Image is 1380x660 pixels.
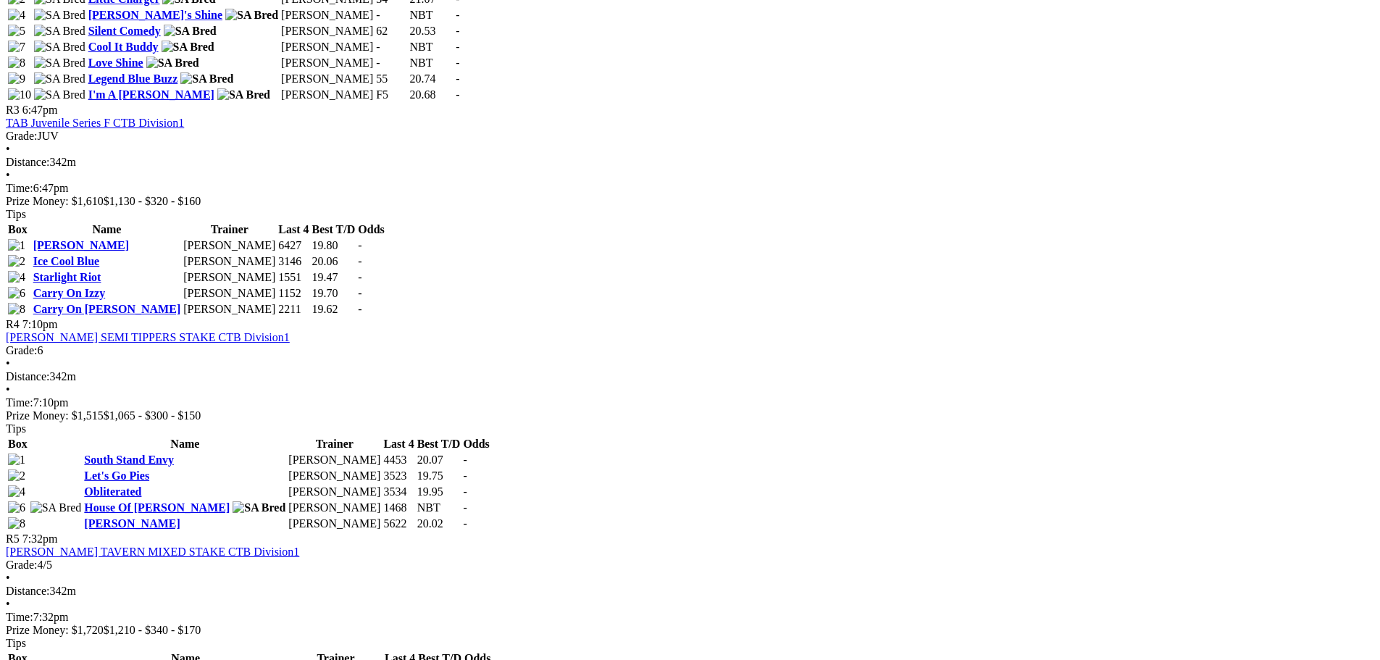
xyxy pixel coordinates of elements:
a: Cool It Buddy [88,41,159,53]
td: 20.07 [417,453,461,467]
div: JUV [6,130,1374,143]
span: Box [8,438,28,450]
span: Box [8,223,28,235]
td: 1468 [382,501,414,515]
span: Distance: [6,156,49,168]
img: 7 [8,41,25,54]
td: [PERSON_NAME] [288,469,381,483]
a: [PERSON_NAME] SEMI TIPPERS STAKE CTB Division1 [6,331,290,343]
a: Ice Cool Blue [33,255,100,267]
div: 7:32pm [6,611,1374,624]
img: 6 [8,501,25,514]
td: NBT [409,56,453,70]
td: F5 [375,88,407,102]
a: Carry On Izzy [33,287,106,299]
td: 3523 [382,469,414,483]
img: 5 [8,25,25,38]
span: - [456,41,459,53]
span: $1,210 - $340 - $170 [104,624,201,636]
td: [PERSON_NAME] [280,24,374,38]
span: Distance: [6,585,49,597]
td: - [375,8,407,22]
div: 342m [6,156,1374,169]
td: NBT [409,40,453,54]
a: [PERSON_NAME] [33,239,129,251]
a: Legend Blue Buzz [88,72,178,85]
span: Grade: [6,344,38,356]
td: 20.06 [311,254,356,269]
span: • [6,598,10,610]
th: Odds [462,437,490,451]
span: - [456,88,459,101]
span: Grade: [6,130,38,142]
div: Prize Money: $1,720 [6,624,1374,637]
td: [PERSON_NAME] [280,88,374,102]
th: Best T/D [417,437,461,451]
td: 19.47 [311,270,356,285]
td: [PERSON_NAME] [288,517,381,531]
a: [PERSON_NAME] TAVERN MIXED STAKE CTB Division1 [6,546,299,558]
td: [PERSON_NAME] [183,302,276,317]
td: 3146 [277,254,309,269]
span: - [463,469,467,482]
a: House Of [PERSON_NAME] [84,501,230,514]
td: [PERSON_NAME] [280,72,374,86]
span: - [358,255,361,267]
span: 7:32pm [22,532,58,545]
span: - [358,239,361,251]
a: Starlight Riot [33,271,101,283]
img: SA Bred [34,25,85,38]
img: SA Bred [34,57,85,70]
td: 20.53 [409,24,453,38]
img: 4 [8,9,25,22]
img: SA Bred [30,501,82,514]
td: - [375,40,407,54]
th: Last 4 [277,222,309,237]
td: [PERSON_NAME] [183,286,276,301]
div: 342m [6,585,1374,598]
span: - [463,501,467,514]
a: Let's Go Pies [84,469,149,482]
th: Trainer [183,222,276,237]
span: • [6,169,10,181]
a: Love Shine [88,57,143,69]
th: Best T/D [311,222,356,237]
td: 19.75 [417,469,461,483]
span: R5 [6,532,20,545]
img: SA Bred [34,88,85,101]
img: 2 [8,469,25,483]
img: SA Bred [162,41,214,54]
a: I'm A [PERSON_NAME] [88,88,214,101]
div: 7:10pm [6,396,1374,409]
span: Distance: [6,370,49,383]
td: [PERSON_NAME] [280,56,374,70]
img: 6 [8,287,25,300]
th: Odds [357,222,385,237]
div: 4/5 [6,559,1374,572]
a: [PERSON_NAME] [84,517,180,530]
span: • [6,383,10,396]
td: 19.80 [311,238,356,253]
span: Tips [6,422,26,435]
td: [PERSON_NAME] [183,270,276,285]
td: 6427 [277,238,309,253]
span: $1,130 - $320 - $160 [104,195,201,207]
img: 2 [8,255,25,268]
span: $1,065 - $300 - $150 [104,409,201,422]
td: 1152 [277,286,309,301]
span: • [6,572,10,584]
span: - [463,517,467,530]
th: Last 4 [382,437,414,451]
span: Time: [6,182,33,194]
span: Tips [6,637,26,649]
img: SA Bred [164,25,217,38]
td: 19.62 [311,302,356,317]
span: - [456,57,459,69]
td: 5622 [382,517,414,531]
td: [PERSON_NAME] [280,40,374,54]
span: Grade: [6,559,38,571]
span: R3 [6,104,20,116]
td: 20.74 [409,72,453,86]
a: TAB Juvenile Series F CTB Division1 [6,117,184,129]
td: [PERSON_NAME] [288,453,381,467]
